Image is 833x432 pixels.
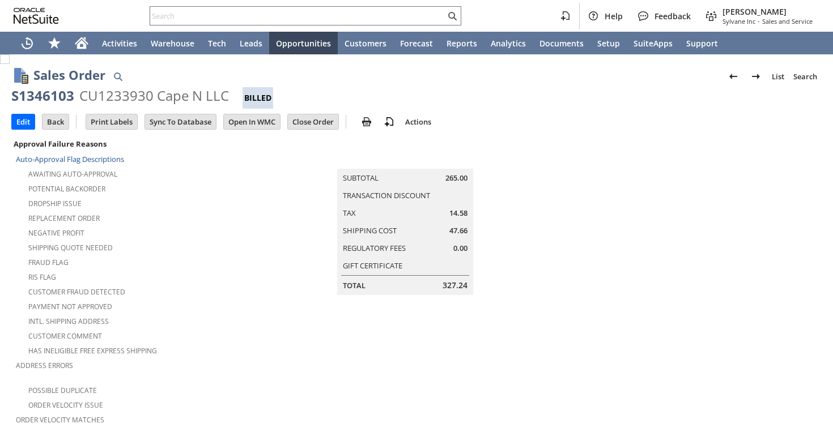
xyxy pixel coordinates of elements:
div: Approval Failure Reasons [11,136,262,151]
a: Customers [338,32,393,54]
svg: Shortcuts [48,36,61,50]
span: Feedback [654,11,691,22]
input: Sync To Database [145,114,216,129]
a: Auto-Approval Flag Descriptions [16,154,124,164]
a: Dropship Issue [28,199,82,208]
a: SuiteApps [627,32,679,54]
span: Help [605,11,623,22]
a: Customer Comment [28,331,102,341]
img: Quick Find [111,70,125,83]
img: add-record.svg [382,115,396,129]
a: Recent Records [14,32,41,54]
input: Search [150,9,445,23]
a: Opportunities [269,32,338,54]
a: Order Velocity Issue [28,400,103,410]
a: Awaiting Auto-Approval [28,169,117,179]
a: Order Velocity Matches [16,415,104,425]
span: 47.66 [449,225,467,236]
span: Sylvane Inc [722,17,755,25]
svg: Home [75,36,88,50]
a: Setup [590,32,627,54]
span: 14.58 [449,208,467,219]
h1: Sales Order [33,66,105,84]
span: 265.00 [445,173,467,183]
a: Subtotal [343,173,379,183]
span: 0.00 [453,243,467,254]
span: Leads [240,38,262,49]
a: Address Errors [16,361,73,370]
img: print.svg [360,115,373,129]
a: Leads [233,32,269,54]
span: Customers [345,38,386,49]
caption: Summary [337,151,473,169]
input: Close Order [288,114,338,129]
a: Gift Certificate [343,260,402,271]
span: Analytics [491,38,526,49]
svg: Search [445,9,459,23]
a: Documents [533,32,590,54]
a: Has Ineligible Free Express Shipping [28,346,157,356]
a: Reports [440,32,484,54]
a: Total [343,280,365,290]
span: Reports [447,38,477,49]
input: Back [42,114,69,129]
a: Shipping Cost [343,225,397,236]
div: CU1233930 Cape N LLC [79,87,229,105]
a: Search [789,67,822,85]
a: Replacement Order [28,213,100,223]
a: Analytics [484,32,533,54]
a: Negative Profit [28,228,84,238]
input: Edit [12,114,35,129]
a: Payment not approved [28,302,112,311]
a: Actions [401,117,436,127]
a: Home [68,32,95,54]
a: Support [679,32,725,54]
a: RIS flag [28,272,56,282]
span: Opportunities [276,38,331,49]
a: Intl. Shipping Address [28,316,109,326]
a: List [767,67,789,85]
span: Warehouse [151,38,194,49]
svg: Recent Records [20,36,34,50]
input: Open In WMC [224,114,280,129]
span: Tech [208,38,226,49]
a: Possible Duplicate [28,386,97,395]
span: 327.24 [443,280,467,291]
a: Shipping Quote Needed [28,243,113,253]
span: Sales and Service [762,17,813,25]
a: Forecast [393,32,440,54]
a: Activities [95,32,144,54]
div: Billed [243,87,273,109]
a: Tech [201,32,233,54]
a: Potential Backorder [28,184,105,194]
span: - [758,17,760,25]
span: [PERSON_NAME] [722,6,813,17]
span: Documents [539,38,584,49]
svg: logo [14,8,59,24]
span: Forecast [400,38,433,49]
a: Customer Fraud Detected [28,287,125,297]
span: Activities [102,38,137,49]
span: Support [686,38,718,49]
a: Fraud Flag [28,258,69,267]
a: Tax [343,208,356,218]
img: Next [749,70,763,83]
span: Setup [597,38,620,49]
div: Shortcuts [41,32,68,54]
span: SuiteApps [634,38,673,49]
a: Transaction Discount [343,190,430,200]
a: Warehouse [144,32,201,54]
a: Regulatory Fees [343,243,406,253]
img: Previous [726,70,740,83]
input: Print Labels [86,114,137,129]
div: S1346103 [11,87,74,105]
